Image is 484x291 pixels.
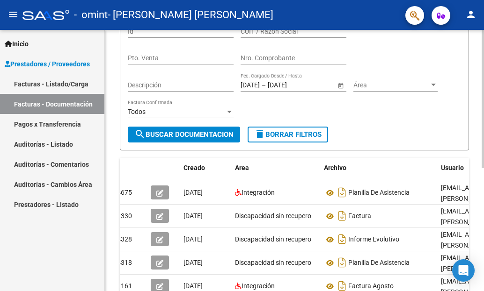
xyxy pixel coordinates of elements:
[320,158,437,178] datatable-header-cell: Archivo
[113,259,132,266] span: 24318
[5,39,29,49] span: Inicio
[441,164,464,171] span: Usuario
[235,212,311,220] span: Discapacidad sin recupero
[128,127,240,142] button: Buscar Documentacion
[113,189,132,196] span: 24675
[336,255,348,270] i: Descargar documento
[348,283,394,290] span: Factura Agosto
[113,235,132,243] span: 24328
[5,59,90,69] span: Prestadores / Proveedores
[465,9,477,20] mat-icon: person
[180,158,231,178] datatable-header-cell: Creado
[128,108,146,115] span: Todos
[452,259,475,282] div: Open Intercom Messenger
[262,81,266,89] span: –
[336,185,348,200] i: Descargar documento
[183,259,203,266] span: [DATE]
[348,259,410,267] span: Planilla De Asistencia
[183,189,203,196] span: [DATE]
[324,164,346,171] span: Archivo
[353,81,429,89] span: Área
[336,232,348,247] i: Descargar documento
[254,128,265,140] mat-icon: delete
[110,158,147,178] datatable-header-cell: Id
[235,164,249,171] span: Area
[183,164,205,171] span: Creado
[242,282,275,290] span: Integración
[231,158,320,178] datatable-header-cell: Area
[235,259,311,266] span: Discapacidad sin recupero
[134,128,146,140] mat-icon: search
[134,130,234,139] span: Buscar Documentacion
[248,127,328,142] button: Borrar Filtros
[183,212,203,220] span: [DATE]
[113,282,132,290] span: 24161
[235,235,311,243] span: Discapacidad sin recupero
[74,5,108,25] span: - omint
[113,212,132,220] span: 24330
[336,80,345,90] button: Open calendar
[268,81,314,89] input: Fecha fin
[241,81,260,89] input: Fecha inicio
[108,5,273,25] span: - [PERSON_NAME] [PERSON_NAME]
[183,282,203,290] span: [DATE]
[254,130,322,139] span: Borrar Filtros
[348,213,371,220] span: Factura
[348,189,410,197] span: Planilla De Asistencia
[336,208,348,223] i: Descargar documento
[348,236,399,243] span: Informe Evolutivo
[242,189,275,196] span: Integración
[183,235,203,243] span: [DATE]
[7,9,19,20] mat-icon: menu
